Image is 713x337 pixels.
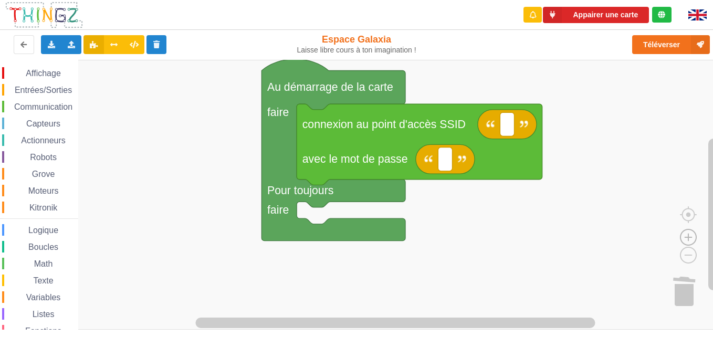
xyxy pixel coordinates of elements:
[33,259,55,268] span: Math
[267,184,333,197] text: Pour toujours
[30,170,57,178] span: Grove
[24,69,62,78] span: Affichage
[28,203,59,212] span: Kitronik
[302,153,408,165] text: avec le mot de passe
[25,119,62,128] span: Capteurs
[632,35,710,54] button: Téléverser
[27,243,60,251] span: Boucles
[13,102,74,111] span: Communication
[28,153,58,162] span: Robots
[32,276,55,285] span: Texte
[652,7,672,23] div: Tu es connecté au serveur de création de Thingz
[27,226,60,235] span: Logique
[5,1,83,29] img: thingz_logo.png
[27,186,60,195] span: Moteurs
[688,9,707,20] img: gb.png
[296,46,417,55] div: Laisse libre cours à ton imagination !
[31,310,56,319] span: Listes
[25,293,62,302] span: Variables
[302,118,466,131] text: connexion au point d'accès SSID
[543,7,649,23] button: Appairer une carte
[267,106,289,119] text: faire
[13,86,74,94] span: Entrées/Sorties
[19,136,67,145] span: Actionneurs
[267,81,393,93] text: Au démarrage de la carte
[267,204,289,216] text: faire
[296,34,417,55] div: Espace Galaxia
[24,327,63,335] span: Fonctions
